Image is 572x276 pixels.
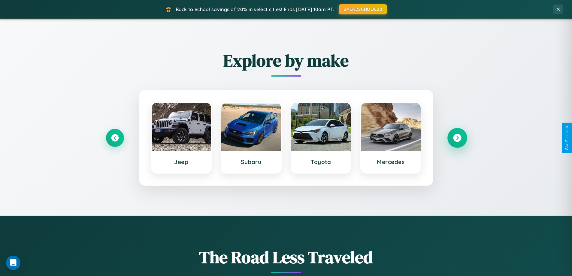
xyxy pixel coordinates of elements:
[106,246,466,269] h1: The Road Less Traveled
[6,256,20,270] div: Open Intercom Messenger
[367,158,415,165] h3: Mercedes
[176,6,334,12] span: Back to School savings of 20% in select cities! Ends [DATE] 10am PT.
[106,49,466,72] h2: Explore by make
[297,158,345,165] h3: Toyota
[339,4,387,14] button: BACK2SCHOOL20
[227,158,275,165] h3: Subaru
[158,158,205,165] h3: Jeep
[565,126,569,150] div: Give Feedback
